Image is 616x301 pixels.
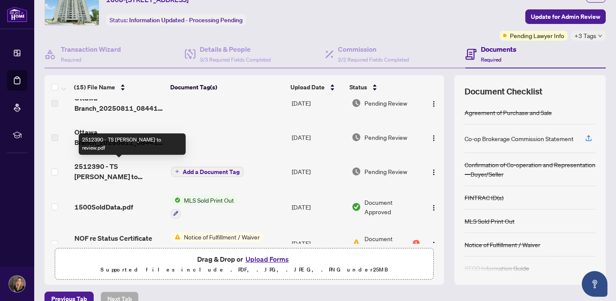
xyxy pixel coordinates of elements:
td: [DATE] [288,225,348,262]
button: Update for Admin Review [525,9,606,24]
div: Confirmation of Co-operation and Representation—Buyer/Seller [465,160,595,179]
span: Pending Review [364,167,407,176]
button: Upload Forms [243,254,291,265]
img: Document Status [352,239,361,248]
img: logo [7,6,27,22]
span: NOF re Status Certificate 1500 Riverside Unit 1608 1.pdf [74,233,164,254]
button: Status IconNotice of Fulfillment / Waiver [171,232,263,255]
div: Status: [106,14,246,26]
span: Drag & Drop or [197,254,291,265]
span: Pending Review [364,133,407,142]
button: Add a Document Tag [171,166,243,177]
button: Logo [427,96,441,110]
td: [DATE] [288,154,348,189]
h4: Details & People [200,44,271,54]
span: Upload Date [290,83,325,92]
td: [DATE] [288,120,348,154]
img: Logo [430,169,437,176]
img: Document Status [352,167,361,176]
span: Pending Review [364,98,407,108]
span: Update for Admin Review [531,10,600,24]
div: MLS Sold Print Out [465,216,515,226]
span: Ottawa Branch_20250811_084411.pdf [74,127,164,148]
span: down [598,34,602,38]
img: Logo [430,241,437,248]
span: plus [175,169,179,174]
th: Status [346,75,421,99]
img: Status Icon [171,232,181,242]
span: 2/2 Required Fields Completed [338,56,409,63]
img: Logo [430,135,437,142]
th: Document Tag(s) [167,75,287,99]
img: Profile Icon [9,276,25,292]
div: Co-op Brokerage Commission Statement [465,134,574,143]
span: Required [61,56,81,63]
span: Document Approved [364,198,420,216]
img: Document Status [352,133,361,142]
span: Required [481,56,501,63]
div: FINTRAC ID(s) [465,193,503,202]
span: Document Checklist [465,86,542,97]
p: Supported files include .PDF, .JPG, .JPEG, .PNG under 25 MB [60,265,428,275]
span: 2512390 - TS [PERSON_NAME] to review.pdf [74,161,164,182]
button: Logo [427,236,441,250]
td: [DATE] [288,189,348,225]
span: Pending Lawyer Info [510,31,564,40]
div: 2512390 - TS [PERSON_NAME] to review.pdf [79,133,186,155]
img: Logo [430,204,437,211]
button: Status IconMLS Sold Print Out [171,195,237,218]
button: Logo [427,130,441,144]
span: 3/3 Required Fields Completed [200,56,271,63]
button: Logo [427,200,441,214]
th: (15) File Name [71,75,167,99]
h4: Commission [338,44,409,54]
th: Upload Date [287,75,346,99]
div: Notice of Fulfillment / Waiver [465,240,540,249]
span: (15) File Name [74,83,115,92]
div: 1 [413,240,420,247]
img: Document Status [352,98,361,108]
div: Agreement of Purchase and Sale [465,108,552,117]
td: [DATE] [288,86,348,120]
span: Drag & Drop orUpload FormsSupported files include .PDF, .JPG, .JPEG, .PNG under25MB [55,248,433,280]
span: Document Needs Work [364,234,411,253]
span: 1500SoldData.pdf [74,202,133,212]
span: +3 Tags [575,31,596,41]
h4: Documents [481,44,516,54]
img: Document Status [352,202,361,212]
span: Status [349,83,367,92]
img: Logo [430,100,437,107]
button: Add a Document Tag [171,167,243,177]
h4: Transaction Wizard [61,44,121,54]
span: MLS Sold Print Out [181,195,237,205]
span: Information Updated - Processing Pending [129,16,243,24]
img: Status Icon [171,195,181,205]
button: Logo [427,165,441,178]
span: Notice of Fulfillment / Waiver [181,232,263,242]
button: Open asap [582,271,607,297]
span: Add a Document Tag [183,169,240,175]
span: Ottawa Branch_20250811_084411.pdf [74,93,164,113]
